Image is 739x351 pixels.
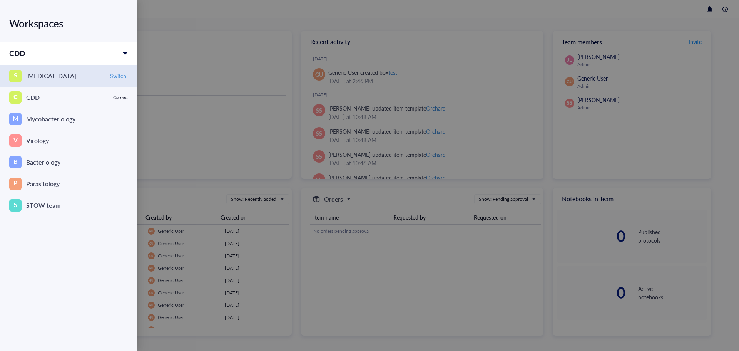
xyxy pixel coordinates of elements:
[26,114,75,124] div: Mycobacteriology
[13,113,18,123] span: M
[109,71,128,81] button: Switch
[26,157,60,168] div: Bacteriology
[13,92,18,101] span: C
[13,156,18,166] span: B
[9,48,25,59] span: CDD
[110,72,126,79] span: Switch
[113,94,128,101] div: Current
[26,178,60,189] div: Parasitology
[26,71,76,81] div: [MEDICAL_DATA]
[26,92,40,103] div: CDD
[14,200,17,209] span: S
[14,70,17,80] span: S
[26,135,49,146] div: Virology
[13,135,18,144] span: V
[9,13,128,34] div: Workspaces
[13,178,17,188] span: P
[26,200,60,211] div: STOW team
